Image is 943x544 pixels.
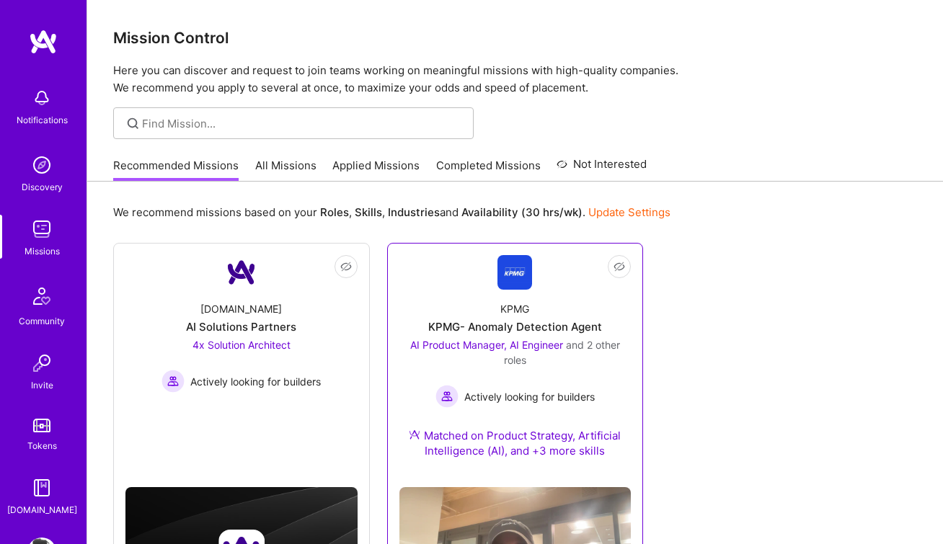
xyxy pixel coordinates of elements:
div: Matched on Product Strategy, Artificial Intelligence (AI), and +3 more skills [399,428,632,458]
div: [DOMAIN_NAME] [7,502,77,517]
span: 4x Solution Architect [192,339,291,351]
img: logo [29,29,58,55]
p: We recommend missions based on your , , and . [113,205,670,220]
div: Community [19,313,65,329]
i: icon SearchGrey [125,115,141,132]
div: Tokens [27,438,57,453]
img: discovery [27,151,56,179]
a: Completed Missions [436,158,541,182]
div: AI Solutions Partners [186,319,296,334]
i: icon EyeClosed [340,261,352,272]
b: Skills [355,205,382,219]
b: Industries [388,205,440,219]
img: tokens [33,419,50,432]
b: Availability (30 hrs/wk) [461,205,583,219]
img: Invite [27,349,56,378]
img: bell [27,84,56,112]
b: Roles [320,205,349,219]
a: Update Settings [588,205,670,219]
img: Company Logo [224,255,259,290]
span: Actively looking for builders [464,389,595,404]
div: Missions [25,244,60,259]
h3: Mission Control [113,29,917,47]
a: All Missions [255,158,316,182]
img: Ateam Purple Icon [409,429,420,440]
img: Actively looking for builders [161,370,185,393]
i: icon EyeClosed [614,261,625,272]
span: AI Product Manager, AI Engineer [410,339,563,351]
a: Not Interested [557,156,647,182]
input: Find Mission... [142,116,463,131]
img: Company Logo [497,255,532,290]
img: Community [25,279,59,313]
div: [DOMAIN_NAME] [200,301,282,316]
span: Actively looking for builders [190,374,321,389]
img: Actively looking for builders [435,385,459,408]
div: KPMG [500,301,529,316]
a: Recommended Missions [113,158,239,182]
img: guide book [27,473,56,502]
div: Invite [31,378,53,393]
div: Notifications [17,112,68,128]
a: Applied Missions [332,158,420,182]
p: Here you can discover and request to join teams working on meaningful missions with high-quality ... [113,62,917,97]
div: KPMG- Anomaly Detection Agent [428,319,602,334]
img: teamwork [27,215,56,244]
div: Discovery [22,179,63,195]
